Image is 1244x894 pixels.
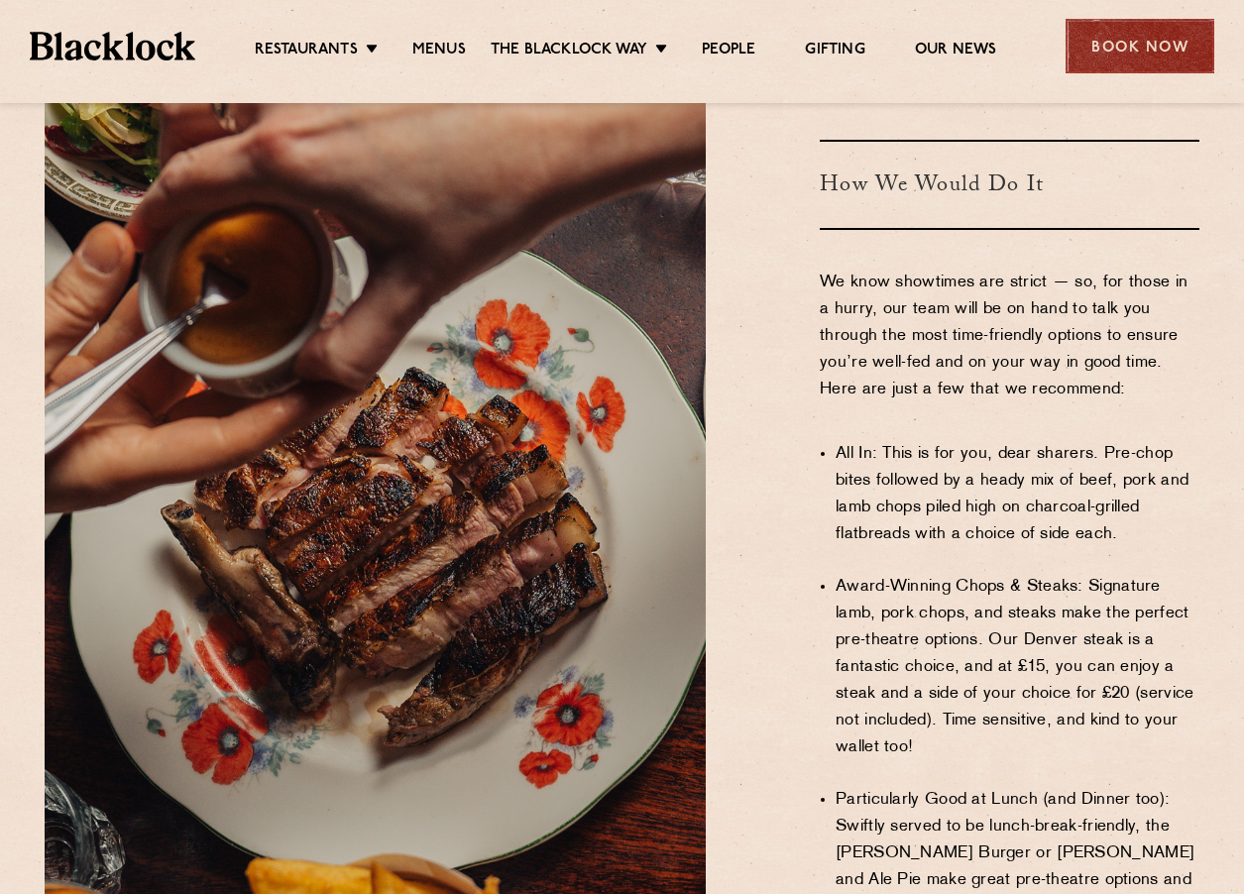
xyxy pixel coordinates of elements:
[820,270,1199,430] p: We know showtimes are strict — so, for those in a hurry, our team will be on hand to talk you thr...
[1066,19,1214,73] div: Book Now
[805,41,864,62] a: Gifting
[702,41,755,62] a: People
[836,574,1199,761] li: Award-Winning Chops & Steaks: Signature lamb, pork chops, and steaks make the perfect pre-theatre...
[255,41,358,62] a: Restaurants
[30,32,195,59] img: BL_Textured_Logo-footer-cropped.svg
[915,41,997,62] a: Our News
[491,41,647,62] a: The Blacklock Way
[820,140,1199,230] h3: How We Would Do It
[836,441,1199,548] li: All In: This is for you, dear sharers. Pre-chop bites followed by a heady mix of beef, pork and l...
[412,41,466,62] a: Menus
